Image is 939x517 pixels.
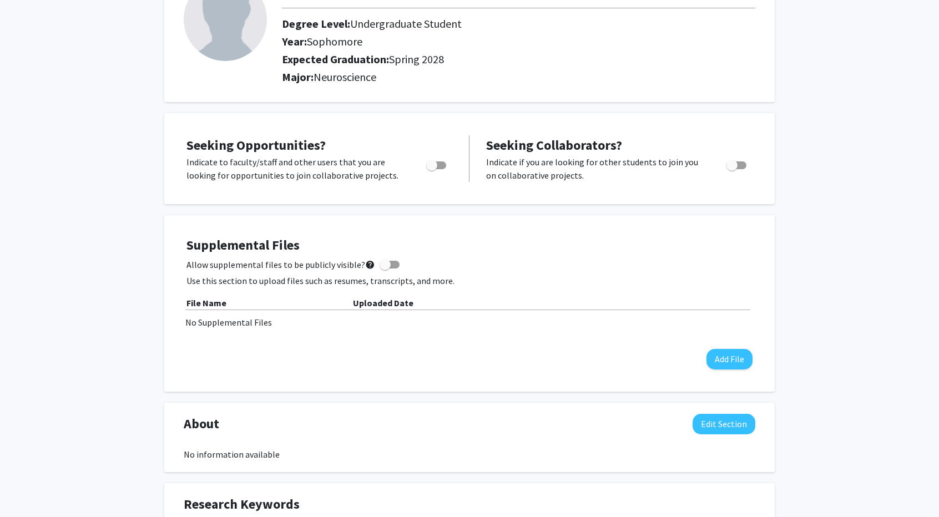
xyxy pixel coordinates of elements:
p: Use this section to upload files such as resumes, transcripts, and more. [186,274,753,287]
span: About [184,414,219,434]
span: Neuroscience [314,70,376,84]
span: Spring 2028 [389,52,444,66]
span: Research Keywords [184,494,300,514]
b: File Name [186,297,226,308]
div: No information available [184,448,755,461]
p: Indicate if you are looking for other students to join you on collaborative projects. [486,155,705,182]
h4: Supplemental Files [186,237,753,254]
div: No Supplemental Files [185,316,754,329]
b: Uploaded Date [353,297,413,308]
h2: Degree Level: [282,17,738,31]
span: Allow supplemental files to be publicly visible? [186,258,375,271]
mat-icon: help [365,258,375,271]
p: Indicate to faculty/staff and other users that you are looking for opportunities to join collabor... [186,155,405,182]
button: Edit About [693,414,755,434]
div: Toggle [722,155,753,172]
span: Undergraduate Student [350,17,462,31]
h2: Major: [282,70,755,84]
div: Toggle [422,155,452,172]
h2: Expected Graduation: [282,53,738,66]
span: Seeking Collaborators? [486,136,622,154]
span: Seeking Opportunities? [186,136,326,154]
h2: Year: [282,35,738,48]
span: Sophomore [307,34,362,48]
iframe: Chat [8,467,47,509]
button: Add File [706,349,753,369]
